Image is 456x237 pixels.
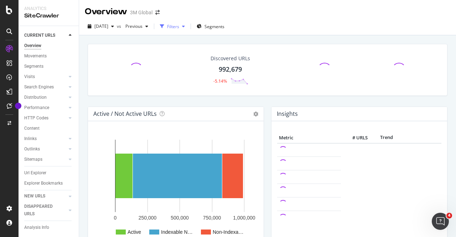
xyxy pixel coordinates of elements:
[24,169,74,177] a: Url Explorer
[94,23,108,29] span: 2025 Sep. 7th
[24,156,42,163] div: Sitemaps
[24,125,40,132] div: Content
[85,6,127,18] div: Overview
[167,24,179,30] div: Filters
[204,24,224,30] span: Segments
[24,52,47,60] div: Movements
[253,112,258,117] i: Options
[139,215,157,221] text: 250,000
[24,145,40,153] div: Outlinks
[24,94,47,101] div: Distribution
[24,42,74,50] a: Overview
[219,65,242,74] div: 992,679
[155,10,160,15] div: arrow-right-arrow-left
[171,215,189,221] text: 500,000
[161,229,193,235] text: Indexable N…
[24,224,49,231] div: Analysis Info
[24,224,74,231] a: Analysis Info
[369,133,404,143] th: Trend
[24,63,74,70] a: Segments
[24,83,54,91] div: Search Engines
[194,21,227,32] button: Segments
[24,203,67,218] a: DISAPPEARED URLS
[123,21,151,32] button: Previous
[24,12,73,20] div: SiteCrawler
[24,135,37,143] div: Inlinks
[24,192,45,200] div: NEW URLS
[24,125,74,132] a: Content
[213,78,227,84] div: -5.14%
[24,73,35,81] div: Visits
[15,103,21,109] div: Tooltip anchor
[117,23,123,29] span: vs
[24,180,63,187] div: Explorer Bookmarks
[24,145,67,153] a: Outlinks
[93,109,157,119] h4: Active / Not Active URLs
[203,215,221,221] text: 750,000
[24,94,67,101] a: Distribution
[24,32,67,39] a: CURRENT URLS
[24,32,55,39] div: CURRENT URLS
[157,21,188,32] button: Filters
[24,192,67,200] a: NEW URLS
[341,133,369,143] th: # URLS
[130,9,152,16] div: 3M Global
[24,63,43,70] div: Segments
[24,52,74,60] a: Movements
[24,104,49,112] div: Performance
[24,104,67,112] a: Performance
[24,156,67,163] a: Sitemaps
[24,83,67,91] a: Search Engines
[446,213,452,218] span: 4
[432,213,449,230] iframe: Intercom live chat
[24,135,67,143] a: Inlinks
[24,6,73,12] div: Analytics
[277,109,298,119] h4: Insights
[233,215,255,221] text: 1,000,000
[277,133,341,143] th: Metric
[24,169,46,177] div: Url Explorer
[24,114,67,122] a: HTTP Codes
[85,21,117,32] button: [DATE]
[24,180,74,187] a: Explorer Bookmarks
[24,203,60,218] div: DISAPPEARED URLS
[123,23,142,29] span: Previous
[211,55,250,62] div: Discovered URLs
[24,42,41,50] div: Overview
[213,229,243,235] text: Non-Indexa…
[114,215,117,221] text: 0
[24,114,48,122] div: HTTP Codes
[24,73,67,81] a: Visits
[128,229,141,235] text: Active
